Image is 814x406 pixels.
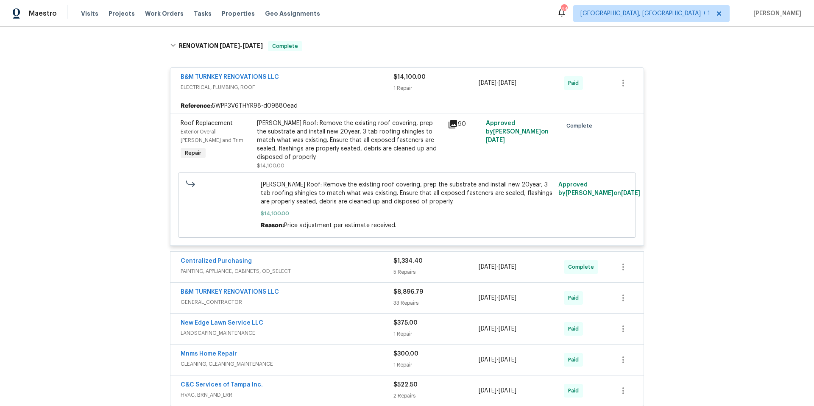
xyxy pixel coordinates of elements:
[448,119,481,129] div: 90
[257,119,443,161] div: [PERSON_NAME] Roof: Remove the existing roof covering, prep the substrate and install new 20year,...
[479,295,496,301] span: [DATE]
[170,98,644,114] div: 5WPP3V6THYR98-d09880ead
[181,120,233,126] span: Roof Replacement
[181,74,279,80] a: B&M TURNKEY RENOVATIONS LLC
[257,163,284,168] span: $14,100.00
[181,289,279,295] a: B&M TURNKEY RENOVATIONS LLC
[499,388,516,394] span: [DATE]
[568,387,582,395] span: Paid
[261,209,554,218] span: $14,100.00
[167,33,647,60] div: RENOVATION [DATE]-[DATE]Complete
[220,43,263,49] span: -
[479,264,496,270] span: [DATE]
[284,222,396,228] span: Price adjustment per estimate received.
[621,190,640,196] span: [DATE]
[393,320,418,326] span: $375.00
[479,294,516,302] span: -
[109,9,135,18] span: Projects
[145,9,184,18] span: Work Orders
[181,391,393,399] span: HVAC, BRN_AND_LRR
[580,9,710,18] span: [GEOGRAPHIC_DATA], [GEOGRAPHIC_DATA] + 1
[181,102,212,110] b: Reference:
[499,295,516,301] span: [DATE]
[261,222,284,228] span: Reason:
[566,122,596,130] span: Complete
[568,325,582,333] span: Paid
[181,382,263,388] a: C&C Services of Tampa Inc.
[181,351,237,357] a: Mnms Home Repair
[393,361,479,369] div: 1 Repair
[568,294,582,302] span: Paid
[499,357,516,363] span: [DATE]
[499,80,516,86] span: [DATE]
[568,356,582,364] span: Paid
[479,326,496,332] span: [DATE]
[486,120,549,143] span: Approved by [PERSON_NAME] on
[222,9,255,18] span: Properties
[479,388,496,394] span: [DATE]
[393,84,479,92] div: 1 Repair
[181,129,243,143] span: Exterior Overall - [PERSON_NAME] and Trim
[261,181,554,206] span: [PERSON_NAME] Roof: Remove the existing roof covering, prep the substrate and install new 20year,...
[393,330,479,338] div: 1 Repair
[393,392,479,400] div: 2 Repairs
[568,263,597,271] span: Complete
[393,74,426,80] span: $14,100.00
[393,268,479,276] div: 5 Repairs
[393,258,423,264] span: $1,334.40
[181,267,393,275] span: PAINTING, APPLIANCE, CABINETS, OD_SELECT
[486,137,505,143] span: [DATE]
[393,289,423,295] span: $8,896.79
[750,9,801,18] span: [PERSON_NAME]
[181,320,263,326] a: New Edge Lawn Service LLC
[393,299,479,307] div: 33 Repairs
[220,43,240,49] span: [DATE]
[181,298,393,306] span: GENERAL_CONTRACTOR
[181,83,393,92] span: ELECTRICAL, PLUMBING, ROOF
[479,387,516,395] span: -
[243,43,263,49] span: [DATE]
[181,149,205,157] span: Repair
[479,263,516,271] span: -
[181,258,252,264] a: Centralized Purchasing
[499,326,516,332] span: [DATE]
[568,79,582,87] span: Paid
[194,11,212,17] span: Tasks
[179,41,263,51] h6: RENOVATION
[479,356,516,364] span: -
[393,382,418,388] span: $522.50
[499,264,516,270] span: [DATE]
[81,9,98,18] span: Visits
[393,351,418,357] span: $300.00
[269,42,301,50] span: Complete
[265,9,320,18] span: Geo Assignments
[479,79,516,87] span: -
[558,182,640,196] span: Approved by [PERSON_NAME] on
[479,80,496,86] span: [DATE]
[181,360,393,368] span: CLEANING, CLEANING_MAINTENANCE
[181,329,393,337] span: LANDSCAPING_MAINTENANCE
[479,325,516,333] span: -
[561,5,567,14] div: 44
[479,357,496,363] span: [DATE]
[29,9,57,18] span: Maestro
